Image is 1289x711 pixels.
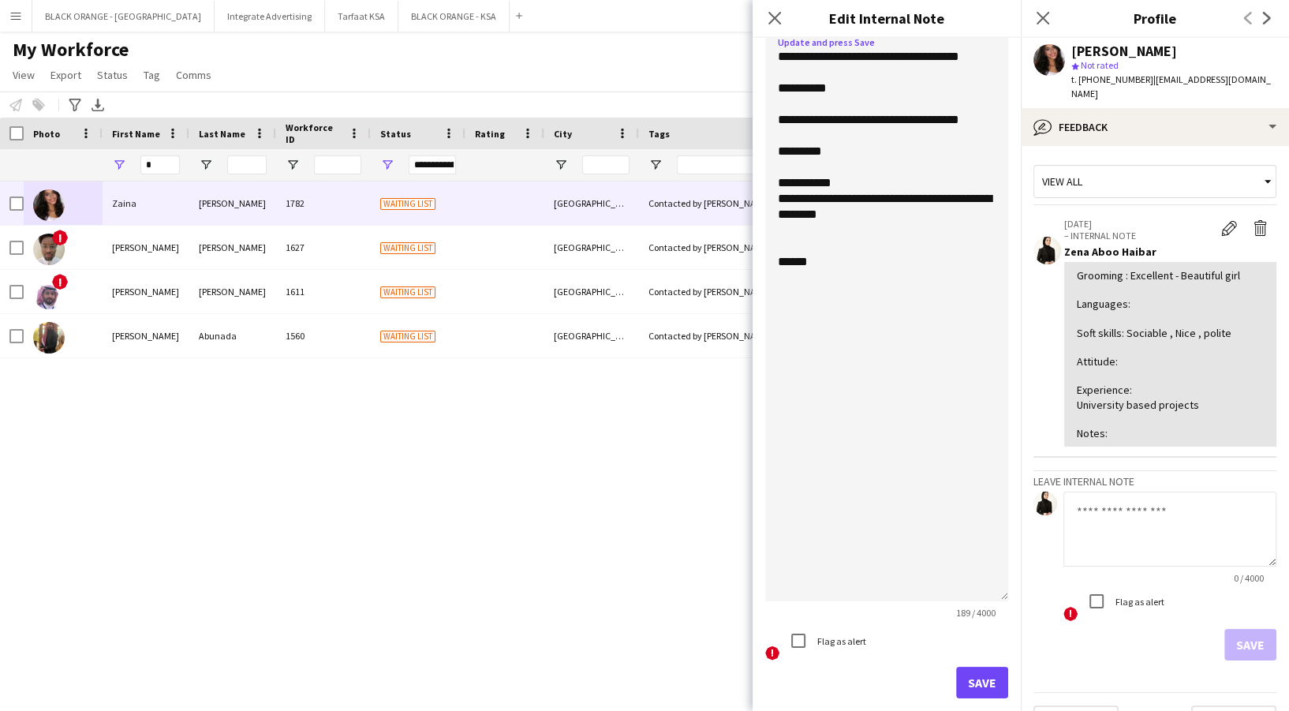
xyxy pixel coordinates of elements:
[554,158,568,172] button: Open Filter Menu
[137,65,166,85] a: Tag
[1021,108,1289,146] div: Feedback
[52,274,68,290] span: !
[33,278,65,309] img: Ahmad amjad azeem Azeem
[544,314,639,357] div: [GEOGRAPHIC_DATA]
[103,181,189,225] div: Zaina
[276,270,371,313] div: 1611
[33,322,65,354] img: Yazan Abunada
[140,155,180,174] input: First Name Filter Input
[814,635,866,647] label: Flag as alert
[6,65,41,85] a: View
[582,155,630,174] input: City Filter Input
[13,38,129,62] span: My Workforce
[1063,607,1078,621] span: !
[286,122,342,145] span: Workforce ID
[276,226,371,269] div: 1627
[1112,596,1164,608] label: Flag as alert
[189,314,276,357] div: Abunada
[677,155,822,174] input: Tags Filter Input
[314,155,361,174] input: Workforce ID Filter Input
[144,68,160,82] span: Tag
[380,286,435,298] span: Waiting list
[97,68,128,82] span: Status
[1064,218,1213,230] p: [DATE]
[1033,474,1276,488] h3: Leave internal note
[765,646,779,660] span: !
[544,181,639,225] div: [GEOGRAPHIC_DATA]
[943,607,1008,619] span: 189 / 4000
[103,270,189,313] div: [PERSON_NAME]
[189,226,276,269] div: [PERSON_NAME]
[380,158,394,172] button: Open Filter Menu
[1064,245,1276,259] div: Zena Aboo Haibar
[65,95,84,114] app-action-btn: Advanced filters
[753,8,1021,28] h3: Edit Internal Note
[380,198,435,210] span: Waiting list
[648,128,670,140] span: Tags
[325,1,398,32] button: Tarfaat KSA
[475,128,505,140] span: Rating
[112,158,126,172] button: Open Filter Menu
[199,158,213,172] button: Open Filter Menu
[276,181,371,225] div: 1782
[112,128,160,140] span: First Name
[103,226,189,269] div: [PERSON_NAME]
[648,158,663,172] button: Open Filter Menu
[189,270,276,313] div: [PERSON_NAME]
[33,189,65,221] img: Zaina Milhem
[91,65,134,85] a: Status
[88,95,107,114] app-action-btn: Export XLSX
[189,181,276,225] div: [PERSON_NAME]
[544,226,639,269] div: [GEOGRAPHIC_DATA]
[32,1,215,32] button: BLACK ORANGE - [GEOGRAPHIC_DATA]
[13,68,35,82] span: View
[1077,268,1264,440] div: Grooming : Excellent - Beautiful girl Languages: Soft skills: Sociable , Nice , polite Attitude: ...
[1064,230,1213,241] p: – INTERNAL NOTE
[956,667,1008,698] button: Save
[33,128,60,140] span: Photo
[170,65,218,85] a: Comms
[380,242,435,254] span: Waiting list
[380,331,435,342] span: Waiting list
[1221,572,1276,584] span: 0 / 4000
[276,314,371,357] div: 1560
[1042,174,1082,189] span: View all
[33,234,65,265] img: Mazen Adam
[1071,73,1153,85] span: t. [PHONE_NUMBER]
[398,1,510,32] button: BLACK ORANGE - KSA
[639,226,831,269] div: Contacted by [PERSON_NAME]
[199,128,245,140] span: Last Name
[1071,44,1177,58] div: [PERSON_NAME]
[103,314,189,357] div: [PERSON_NAME]
[639,270,831,313] div: Contacted by [PERSON_NAME]
[1071,73,1271,99] span: | [EMAIL_ADDRESS][DOMAIN_NAME]
[50,68,81,82] span: Export
[1021,8,1289,28] h3: Profile
[554,128,572,140] span: City
[1081,59,1119,71] span: Not rated
[176,68,211,82] span: Comms
[52,230,68,245] span: !
[639,181,831,225] div: Contacted by [PERSON_NAME]
[639,314,831,357] div: Contacted by [PERSON_NAME]
[227,155,267,174] input: Last Name Filter Input
[544,270,639,313] div: [GEOGRAPHIC_DATA]
[44,65,88,85] a: Export
[286,158,300,172] button: Open Filter Menu
[380,128,411,140] span: Status
[215,1,325,32] button: Integrate Advertising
